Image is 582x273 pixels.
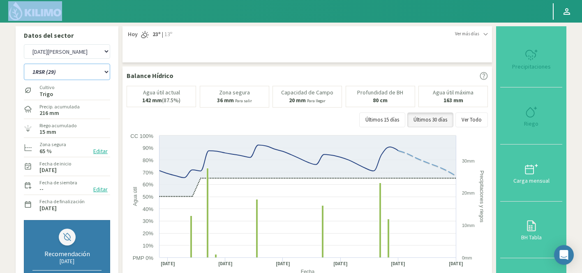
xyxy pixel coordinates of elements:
div: Precipitaciones [503,64,560,69]
text: 30mm [462,158,475,163]
p: Agua útil actual [143,89,180,96]
button: Últimos 15 días [359,112,405,127]
label: 65 % [39,149,52,154]
p: Profundidad de BH [357,89,403,96]
text: [DATE] [161,261,175,267]
label: [DATE] [39,206,57,211]
label: 216 mm [39,110,59,116]
text: 0mm [462,255,472,260]
text: 60% [143,181,153,188]
span: 13º [163,30,172,39]
b: 163 mm [443,96,463,104]
text: 20% [143,230,153,236]
small: Para llegar [307,98,326,103]
label: [DATE] [39,167,57,173]
text: 10mm [462,223,475,228]
text: 70% [143,170,153,176]
strong: 23º [152,30,161,38]
p: Datos del sector [24,30,110,40]
text: [DATE] [218,261,233,267]
div: Open Intercom Messenger [554,245,574,265]
button: Editar [91,147,110,156]
img: Kilimo [8,1,62,21]
button: BH Tabla [500,202,562,259]
text: 90% [143,145,153,151]
b: 80 cm [373,96,388,104]
div: [DATE] [32,258,102,265]
text: Precipitaciones y riegos [479,170,485,223]
label: Riego acumulado [39,122,76,129]
b: 20 mm [289,96,306,104]
b: 36 mm [217,96,234,104]
p: (87.5%) [142,97,180,103]
label: Zona segura [39,141,66,148]
b: 142 mm [142,96,162,104]
label: Precip. acumulada [39,103,80,110]
text: [DATE] [333,261,348,267]
label: Cultivo [39,84,54,91]
text: CC 100% [130,133,153,139]
label: Fecha de finalización [39,198,85,205]
div: Carga mensual [503,178,560,184]
p: Zona segura [219,89,250,96]
button: Carga mensual [500,145,562,202]
text: 30% [143,218,153,224]
text: [DATE] [449,261,463,267]
text: Agua útil [132,187,138,206]
text: [DATE] [391,261,405,267]
button: Editar [91,185,110,194]
label: Trigo [39,92,54,97]
text: 40% [143,206,153,212]
span: | [162,30,163,39]
text: 80% [143,157,153,163]
div: Recomendación [32,250,102,258]
div: Riego [503,121,560,126]
small: Para salir [235,98,252,103]
button: Precipitaciones [500,30,562,87]
label: Fecha de inicio [39,160,71,167]
label: Fecha de siembra [39,179,77,186]
span: Ver más días [455,30,479,37]
p: Capacidad de Campo [281,89,333,96]
button: Ver Todo [455,112,488,127]
text: 20mm [462,190,475,195]
label: -- [39,186,44,192]
div: BH Tabla [503,234,560,240]
label: 15 mm [39,129,56,135]
p: Balance Hídrico [127,71,173,80]
text: PMP 0% [133,255,154,261]
p: Agua útil máxima [433,89,473,96]
text: 10% [143,243,153,249]
text: 50% [143,194,153,200]
button: Últimos 30 días [407,112,453,127]
button: Riego [500,87,562,145]
span: Hoy [127,30,138,39]
text: [DATE] [276,261,290,267]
